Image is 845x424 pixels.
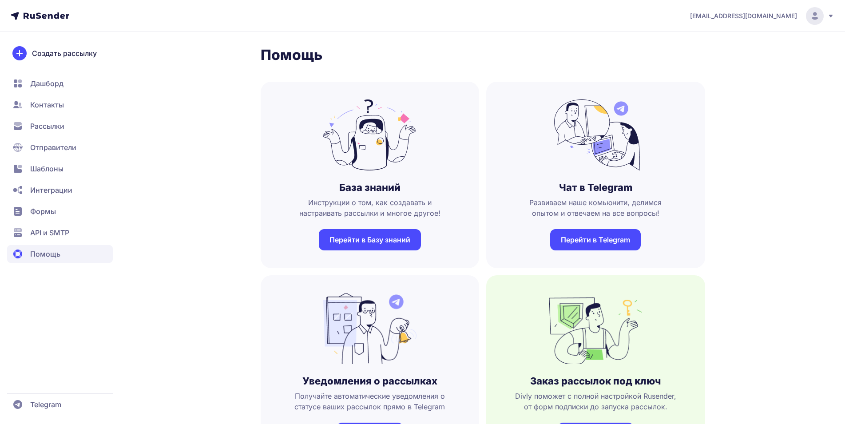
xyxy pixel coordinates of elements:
span: Рассылки [30,121,64,131]
h1: Помощь [261,46,705,64]
span: Интеграции [30,185,72,195]
img: no_photo [323,99,417,170]
span: Шаблоны [30,163,63,174]
a: Перейти в Telegram [550,229,641,250]
img: no_photo [323,293,417,364]
span: Divly поможет с полной настройкой Rusender, от форм подписки до запуска рассылок. [500,391,691,412]
span: Инструкции о том, как создавать и настраивать рассылки и многое другое! [275,197,465,218]
h3: Уведомления о рассылках [302,375,437,387]
h3: Заказ рассылок под ключ [530,375,661,387]
img: no_photo [549,293,642,364]
span: Помощь [30,249,60,259]
span: Получайте автоматические уведомления о статусе ваших рассылок прямо в Telegram [275,391,465,412]
span: Контакты [30,99,64,110]
span: [EMAIL_ADDRESS][DOMAIN_NAME] [690,12,797,20]
span: Telegram [30,399,61,410]
h3: База знаний [339,181,401,194]
a: Перейти в Базу знаний [319,229,421,250]
span: Дашборд [30,78,63,89]
img: no_photo [549,99,642,170]
span: API и SMTP [30,227,69,238]
span: Отправители [30,142,76,153]
span: Создать рассылку [32,48,97,59]
a: Telegram [7,396,113,413]
h3: Чат в Telegram [559,181,632,194]
span: Формы [30,206,56,217]
span: Развиваем наше комьюнити, делимся опытом и отвечаем на все вопросы! [500,197,691,218]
